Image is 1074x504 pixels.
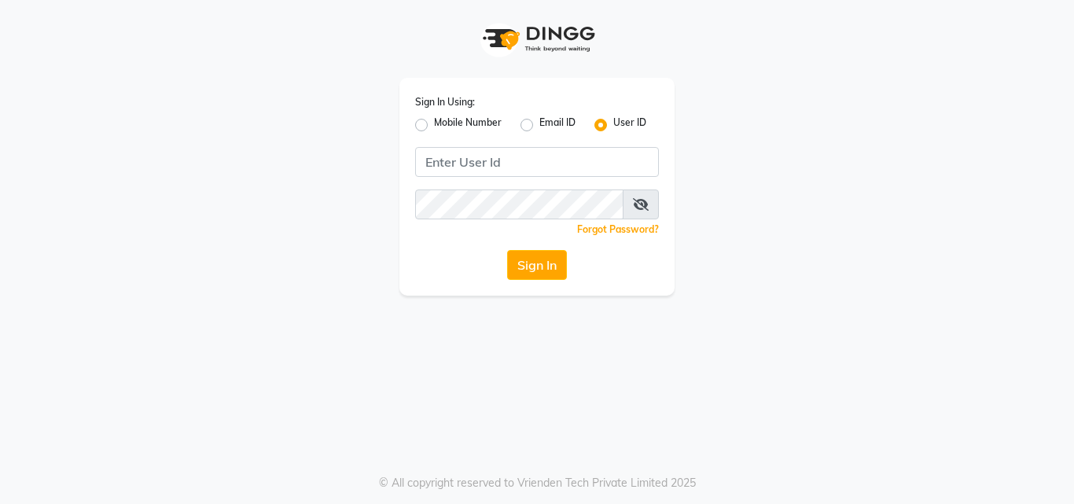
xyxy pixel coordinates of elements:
[507,250,567,280] button: Sign In
[613,116,646,134] label: User ID
[415,147,659,177] input: Username
[474,16,600,62] img: logo1.svg
[539,116,576,134] label: Email ID
[434,116,502,134] label: Mobile Number
[415,95,475,109] label: Sign In Using:
[415,189,623,219] input: Username
[577,223,659,235] a: Forgot Password?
